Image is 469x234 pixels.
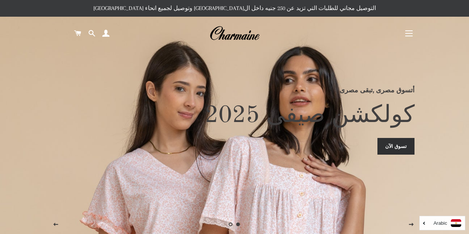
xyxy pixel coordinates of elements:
a: تحميل الصور 2 [227,221,235,228]
img: Charmaine Egypt [209,25,260,42]
button: الصفحه السابقة [46,215,65,234]
h2: كولكشن صيفى 2025 [55,101,414,131]
p: أتسوق مصرى ,تبقى مصرى [55,85,414,95]
a: الصفحه 1current [235,221,242,228]
button: الصفحه التالية [402,215,420,234]
a: Arabic [423,219,461,227]
i: Arabic [433,221,447,225]
a: تسوق الآن [377,138,414,154]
